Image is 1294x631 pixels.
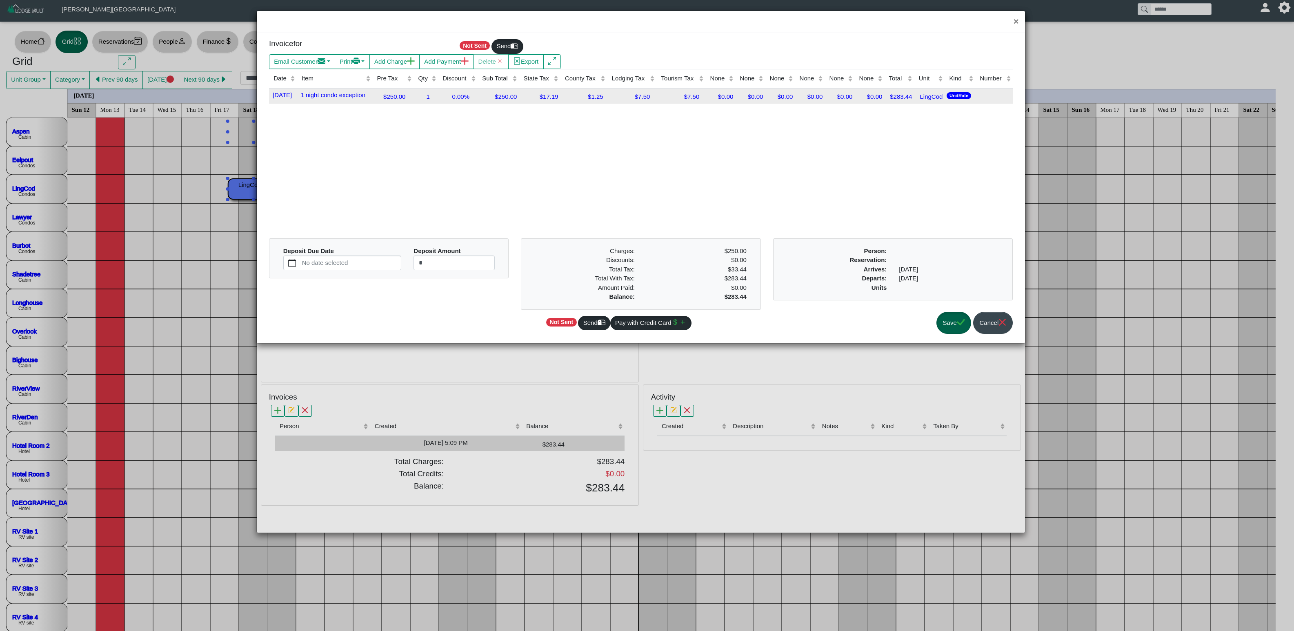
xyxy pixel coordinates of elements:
button: Add Chargeplus lg [369,54,420,69]
div: Pre Tax [377,74,405,83]
b: Deposit Amount [414,247,460,254]
div: $0.00 [827,91,852,102]
div: Item [302,74,364,83]
div: Unit [919,74,936,83]
div: Sub Total [482,74,510,83]
svg: currency dollar [671,318,679,326]
div: Number [980,74,1004,83]
svg: x [998,318,1006,326]
div: Qty [418,74,429,83]
b: $283.44 [725,293,747,300]
div: None [859,74,876,83]
b: Deposit Due Date [283,247,334,254]
button: file excelExport [508,54,544,69]
div: LingCod [916,91,943,102]
div: Tourism Tax [661,74,697,83]
div: [DATE] [893,265,1011,274]
b: Departs: [862,275,887,282]
svg: file excel [513,57,521,65]
div: Discounts: [529,256,641,265]
svg: arrows angle expand [548,57,556,65]
div: [DATE] [893,274,1011,283]
button: Email Customerenvelope fill [269,54,335,69]
button: Pay with Credit Cardcurrency dollarplus [610,316,692,331]
div: $33.44 [647,265,747,274]
div: Discount [442,74,469,83]
div: 0.00% [440,91,476,102]
div: Amount Paid: [529,283,641,293]
svg: check [957,318,965,326]
button: Add Paymentplus lg [419,54,474,69]
svg: plus [679,318,687,326]
div: Total Tax: [529,265,641,274]
div: $0.00 [707,91,733,102]
div: $1.25 [563,91,603,102]
span: Not Sent [460,41,490,50]
div: Charges: [529,247,641,256]
span: Not Sent [546,318,577,327]
span: 1 night condo exception [299,90,365,98]
div: $0.00 [856,91,882,102]
svg: envelope fill [318,57,325,65]
div: None [710,74,727,83]
div: Kind [949,74,967,83]
h5: Invoice [269,39,446,49]
button: Deletex [473,54,509,69]
span: for [293,39,302,48]
svg: mailbox2 [598,318,605,326]
button: Close [1007,11,1025,33]
div: $0.00 [737,91,763,102]
div: $0.00 [797,91,823,102]
div: Date [273,74,288,83]
button: Printprinter fill [335,54,370,69]
svg: printer fill [352,57,360,65]
div: State Tax [524,74,552,83]
b: Units [872,284,887,291]
div: $283.44 [886,91,912,102]
div: County Tax [565,74,598,83]
div: $250.00 [480,91,517,102]
button: Sendmailbox2 [578,316,610,331]
div: $283.44 [641,274,753,283]
div: None [829,74,846,83]
div: 1 [416,91,436,102]
b: Balance: [609,293,635,300]
div: $7.50 [658,91,699,102]
svg: plus lg [407,57,415,65]
div: $0.00 [767,91,793,102]
span: $250.00 [725,247,747,254]
div: $7.50 [609,91,650,102]
b: Person: [864,247,887,254]
div: $0.00 [641,256,753,265]
svg: mailbox2 [511,42,518,50]
div: Total [889,74,906,83]
label: No date selected [300,256,401,270]
div: $250.00 [374,91,411,102]
div: None [770,74,787,83]
div: None [800,74,816,83]
div: None [740,74,757,83]
svg: plus lg [461,57,469,65]
div: $17.19 [521,91,558,102]
button: Savecheck [936,312,971,334]
div: Total With Tax: [529,274,641,283]
div: Lodging Tax [612,74,648,83]
b: Reservation: [849,256,887,263]
span: [DATE] [271,90,292,98]
button: Cancelx [973,312,1013,334]
div: $0.00 [641,283,753,293]
b: Arrives: [864,266,887,273]
button: Sendmailbox2 [491,39,523,54]
button: arrows angle expand [543,54,561,69]
svg: calendar [288,259,296,267]
button: calendar [284,256,300,270]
